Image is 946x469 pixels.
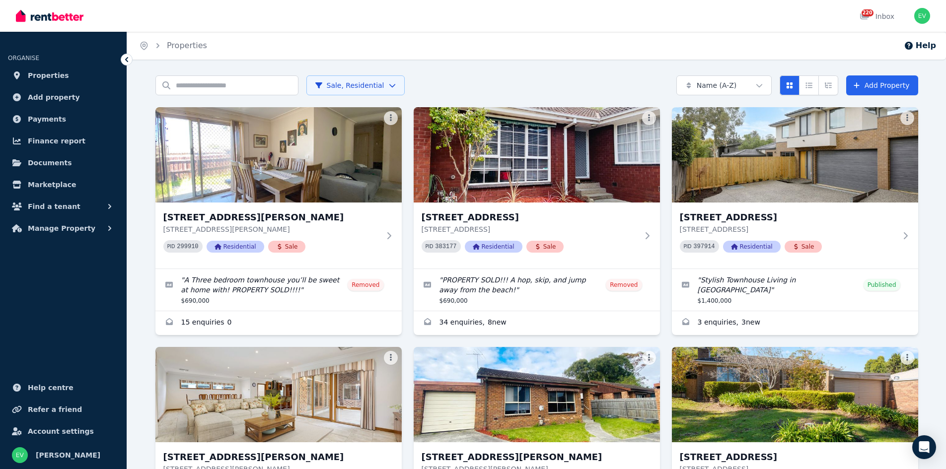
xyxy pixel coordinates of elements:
a: Edit listing: Stylish Townhouse Living in Ivanhoe East [672,269,918,311]
span: Refer a friend [28,403,82,415]
span: Help centre [28,382,73,394]
button: Expanded list view [818,75,838,95]
img: 3/41 Rotherwood Road [672,107,918,202]
span: Manage Property [28,222,95,234]
button: More options [642,351,656,365]
code: 299910 [177,243,198,250]
a: Account settings [8,421,119,441]
button: More options [900,351,914,365]
button: Help [904,40,936,52]
span: Name (A-Z) [697,80,737,90]
button: Compact list view [799,75,819,95]
a: Help centre [8,378,119,398]
span: Residential [207,241,264,253]
button: Manage Property [8,218,119,238]
span: Sale [785,241,822,253]
p: [STREET_ADDRESS] [422,224,638,234]
a: Payments [8,109,119,129]
a: Add property [8,87,119,107]
h3: [STREET_ADDRESS][PERSON_NAME] [422,450,638,464]
small: PID [167,244,175,249]
a: Enquiries for 2/25 Springs Road, Clayton South [155,311,402,335]
small: PID [426,244,434,249]
p: [STREET_ADDRESS] [680,224,896,234]
span: Marketplace [28,179,76,191]
small: PID [684,244,692,249]
h3: [STREET_ADDRESS][PERSON_NAME] [163,450,380,464]
a: Marketplace [8,175,119,195]
span: ORGANISE [8,55,39,62]
span: 220 [862,9,873,16]
a: Enquiries for 3/35 Bay St, Parkdale [414,311,660,335]
button: Card view [780,75,800,95]
button: More options [900,111,914,125]
nav: Breadcrumb [127,32,219,60]
a: Add Property [846,75,918,95]
span: Payments [28,113,66,125]
a: Edit listing: PROPERTY SOLD!!! A hop, skip, and jump away from the beach! [414,269,660,311]
img: 2/25 Springs Road, Clayton South [155,107,402,202]
img: 3/35 Bay St, Parkdale [414,107,660,202]
button: Sale, Residential [306,75,405,95]
a: Documents [8,153,119,173]
span: Residential [465,241,522,253]
span: [PERSON_NAME] [36,449,100,461]
code: 383177 [435,243,456,250]
a: Enquiries for 3/41 Rotherwood Road [672,311,918,335]
img: RentBetter [16,8,83,23]
button: More options [384,351,398,365]
button: More options [384,111,398,125]
span: Account settings [28,425,94,437]
div: Open Intercom Messenger [912,435,936,459]
img: Emma Vatos [12,447,28,463]
span: Properties [28,69,69,81]
h3: [STREET_ADDRESS] [680,450,896,464]
h3: [STREET_ADDRESS] [422,210,638,224]
span: Sale [268,241,306,253]
img: 5 Dixon Ave, Werribee [155,347,402,442]
a: Properties [8,66,119,85]
button: Name (A-Z) [676,75,772,95]
span: Finance report [28,135,85,147]
a: 3/41 Rotherwood Road[STREET_ADDRESS][STREET_ADDRESS]PID 397914ResidentialSale [672,107,918,268]
span: Add property [28,91,80,103]
h3: [STREET_ADDRESS] [680,210,896,224]
a: Refer a friend [8,400,119,419]
a: 2/25 Springs Road, Clayton South[STREET_ADDRESS][PERSON_NAME][STREET_ADDRESS][PERSON_NAME]PID 299... [155,107,402,268]
span: Sale, Residential [315,80,384,90]
div: Inbox [860,11,894,21]
img: Emma Vatos [914,8,930,24]
a: Edit listing: A Three bedroom townhouse you’ll be sweet at home with! PROPERTY SOLD!!!! [155,269,402,311]
p: [STREET_ADDRESS][PERSON_NAME] [163,224,380,234]
code: 397914 [693,243,715,250]
div: View options [780,75,838,95]
span: Residential [723,241,781,253]
a: 3/35 Bay St, Parkdale[STREET_ADDRESS][STREET_ADDRESS]PID 383177ResidentialSale [414,107,660,268]
h3: [STREET_ADDRESS][PERSON_NAME] [163,210,380,224]
span: Find a tenant [28,201,80,212]
a: Finance report [8,131,119,151]
button: More options [642,111,656,125]
a: Properties [167,41,207,50]
span: Sale [526,241,564,253]
button: Find a tenant [8,197,119,216]
img: 5/32 Roberts Street, Frankston [414,347,660,442]
span: Documents [28,157,72,169]
img: 8 Jindalee Court, Frankston [672,347,918,442]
